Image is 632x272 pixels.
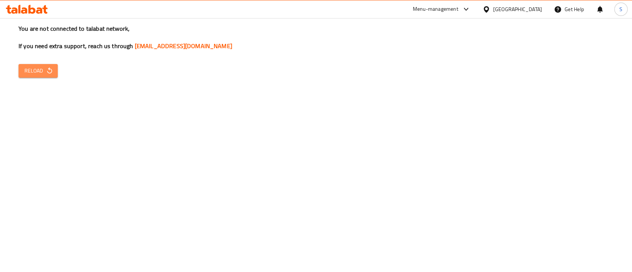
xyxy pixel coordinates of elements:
[19,24,613,50] h3: You are not connected to talabat network, If you need extra support, reach us through
[135,40,232,51] a: [EMAIL_ADDRESS][DOMAIN_NAME]
[619,5,622,13] span: S
[19,64,58,78] button: Reload
[24,66,52,75] span: Reload
[493,5,542,13] div: [GEOGRAPHIC_DATA]
[413,5,458,14] div: Menu-management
